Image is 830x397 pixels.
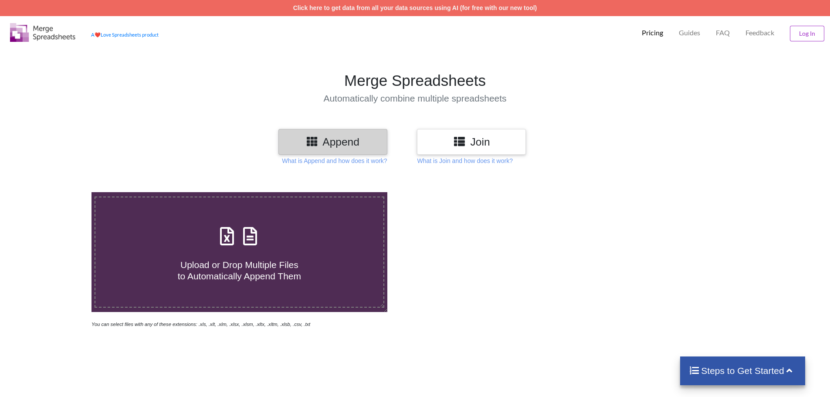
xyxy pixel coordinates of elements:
[10,23,75,42] img: Logo.png
[745,29,774,36] span: Feedback
[282,156,387,165] p: What is Append and how does it work?
[689,365,796,376] h4: Steps to Get Started
[178,260,301,281] span: Upload or Drop Multiple Files to Automatically Append Them
[679,28,700,37] p: Guides
[790,26,824,41] button: Log In
[95,32,101,37] span: heart
[91,322,310,327] i: You can select files with any of these extensions: .xls, .xlt, .xlm, .xlsx, .xlsm, .xltx, .xltm, ...
[423,136,519,148] h3: Join
[293,4,537,11] a: Click here to get data from all your data sources using AI (for free with our new tool)
[716,28,730,37] p: FAQ
[91,32,159,37] a: AheartLove Spreadsheets product
[285,136,381,148] h3: Append
[642,28,663,37] p: Pricing
[417,156,512,165] p: What is Join and how does it work?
